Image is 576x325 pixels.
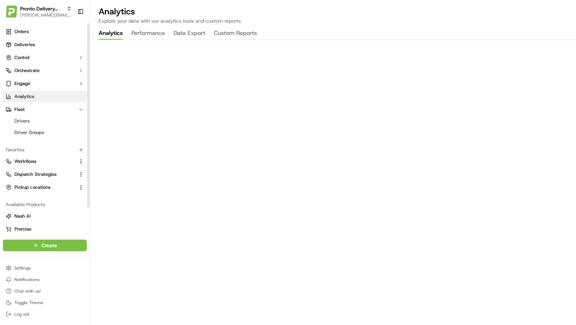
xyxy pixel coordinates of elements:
[58,158,118,171] a: 💻API Documentation
[14,311,29,317] span: Log out
[12,116,78,126] a: Drivers
[3,309,87,319] button: Log out
[3,144,87,156] div: Favorites
[14,288,41,294] span: Chat with us!
[90,40,576,325] iframe: Analytics
[3,210,87,222] button: Nash AI
[14,93,34,100] span: Analytics
[6,226,84,232] a: Promise
[6,158,75,165] a: Workflows
[14,265,31,271] span: Settings
[122,71,131,79] button: Start new chat
[20,12,72,18] button: [PERSON_NAME][EMAIL_ADDRESS][DOMAIN_NAME]
[7,161,13,167] div: 📗
[64,131,78,137] span: [DATE]
[214,27,257,40] button: Custom Reports
[60,131,62,137] span: •
[14,41,35,48] span: Deliveries
[14,171,57,178] span: Dispatch Strategies
[14,213,31,219] span: Nash AI
[22,131,58,137] span: [PERSON_NAME]
[43,111,46,117] span: •
[3,52,87,63] button: Control
[3,223,87,235] button: Promise
[14,300,43,306] span: Toggle Theme
[61,161,67,167] div: 💻
[3,78,87,89] button: Engage
[3,199,87,210] div: Available Products
[3,104,87,115] button: Fleet
[14,67,40,74] span: Orchestrate
[12,128,78,138] a: Driver Groups
[14,106,25,113] span: Fleet
[14,226,31,232] span: Promise
[14,161,55,168] span: Knowledge Base
[3,286,87,296] button: Chat with us!
[131,27,165,40] button: Performance
[47,111,62,117] span: [DATE]
[99,6,567,17] h2: Analytics
[14,129,44,136] span: Driver Groups
[7,104,19,116] img: unihopllc
[3,156,87,167] button: Workflows
[20,5,64,12] button: Pronto Delivery Service
[14,54,30,61] span: Control
[99,27,123,40] button: Analytics
[174,27,205,40] button: Data Export
[6,171,75,178] a: Dispatch Strategies
[3,275,87,285] button: Notifications
[22,111,42,117] span: unihopllc
[14,184,50,191] span: Pickup Locations
[3,65,87,76] button: Orchestrate
[4,158,58,171] a: 📗Knowledge Base
[3,182,87,193] button: Pickup Locations
[6,213,84,219] a: Nash AI
[14,158,36,165] span: Workflows
[14,118,30,124] span: Drivers
[3,169,87,180] button: Dispatch Strategies
[14,80,30,87] span: Engage
[72,178,87,184] span: Pylon
[3,3,75,20] button: Pronto Delivery ServicePronto Delivery Service[PERSON_NAME][EMAIL_ADDRESS][DOMAIN_NAME]
[112,92,131,101] button: See all
[3,263,87,273] button: Settings
[3,91,87,102] a: Analytics
[3,240,87,251] button: Create
[41,242,57,249] span: Create
[6,5,17,17] img: Pronto Delivery Service
[7,93,48,99] div: Past conversations
[14,28,29,35] span: Orders
[3,39,87,50] a: Deliveries
[14,277,40,282] span: Notifications
[51,178,87,184] a: Powered byPylon
[6,184,75,191] a: Pickup Locations
[7,124,19,135] img: Charles Folsom
[99,17,567,25] p: Explore your data with our analytics tools and custom reports
[68,161,116,168] span: API Documentation
[3,26,87,37] a: Orders
[3,298,87,308] button: Toggle Theme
